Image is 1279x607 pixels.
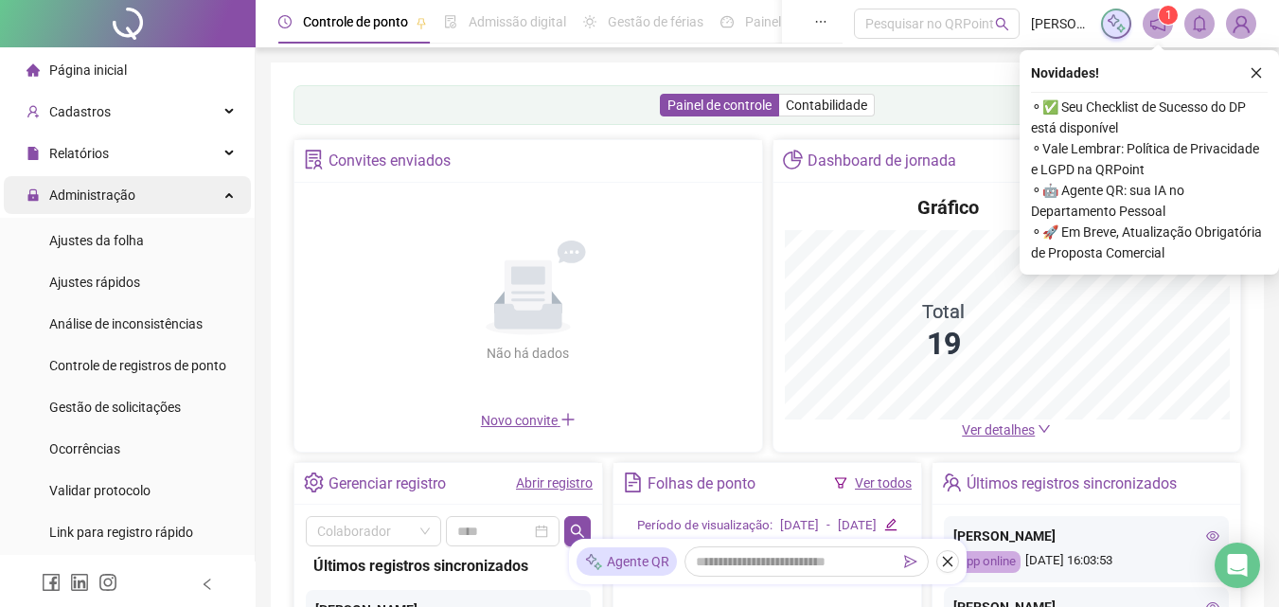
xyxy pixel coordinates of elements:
[49,275,140,290] span: Ajustes rápidos
[516,475,593,491] a: Abrir registro
[584,552,603,572] img: sparkle-icon.fc2bf0ac1784a2077858766a79e2daf3.svg
[1106,13,1127,34] img: sparkle-icon.fc2bf0ac1784a2077858766a79e2daf3.svg
[917,194,979,221] h4: Gráfico
[780,516,819,536] div: [DATE]
[855,475,912,491] a: Ver todos
[953,551,1219,573] div: [DATE] 16:03:53
[42,573,61,592] span: facebook
[49,358,226,373] span: Controle de registros de ponto
[560,412,576,427] span: plus
[953,526,1219,546] div: [PERSON_NAME]
[27,147,40,160] span: file
[953,551,1021,573] div: App online
[201,578,214,591] span: left
[838,516,877,536] div: [DATE]
[1206,529,1219,543] span: eye
[623,473,643,492] span: file-text
[1031,222,1268,263] span: ⚬ 🚀 Em Breve, Atualização Obrigatória de Proposta Comercial
[49,62,127,78] span: Página inicial
[278,15,292,28] span: clock-circle
[1191,15,1208,32] span: bell
[70,573,89,592] span: linkedin
[329,145,451,177] div: Convites enviados
[720,15,734,28] span: dashboard
[49,525,193,540] span: Link para registro rápido
[49,146,109,161] span: Relatórios
[995,17,1009,31] span: search
[49,441,120,456] span: Ocorrências
[884,518,897,530] span: edit
[814,15,827,28] span: ellipsis
[1149,15,1166,32] span: notification
[1031,62,1099,83] span: Novidades !
[49,104,111,119] span: Cadastros
[481,413,576,428] span: Novo convite
[303,14,408,29] span: Controle de ponto
[826,516,830,536] div: -
[49,233,144,248] span: Ajustes da folha
[648,468,755,500] div: Folhas de ponto
[1038,422,1051,436] span: down
[967,468,1177,500] div: Últimos registros sincronizados
[27,63,40,77] span: home
[608,14,703,29] span: Gestão de férias
[416,17,427,28] span: pushpin
[1215,543,1260,588] div: Open Intercom Messenger
[1031,13,1090,34] span: [PERSON_NAME]
[570,524,585,539] span: search
[27,105,40,118] span: user-add
[27,188,40,202] span: lock
[1227,9,1255,38] img: 85622
[941,555,954,568] span: close
[583,15,596,28] span: sun
[834,476,847,490] span: filter
[49,400,181,415] span: Gestão de solicitações
[962,422,1051,437] a: Ver detalhes down
[808,145,956,177] div: Dashboard de jornada
[441,343,615,364] div: Não há dados
[637,516,773,536] div: Período de visualização:
[313,554,583,578] div: Últimos registros sincronizados
[49,187,135,203] span: Administração
[1165,9,1172,22] span: 1
[904,555,917,568] span: send
[962,422,1035,437] span: Ver detalhes
[942,473,962,492] span: team
[1031,97,1268,138] span: ⚬ ✅ Seu Checklist de Sucesso do DP está disponível
[1031,180,1268,222] span: ⚬ 🤖 Agente QR: sua IA no Departamento Pessoal
[1250,66,1263,80] span: close
[1031,138,1268,180] span: ⚬ Vale Lembrar: Política de Privacidade e LGPD na QRPoint
[577,547,677,576] div: Agente QR
[667,98,772,113] span: Painel de controle
[783,150,803,170] span: pie-chart
[49,483,151,498] span: Validar protocolo
[304,473,324,492] span: setting
[49,316,203,331] span: Análise de inconsistências
[98,573,117,592] span: instagram
[329,468,446,500] div: Gerenciar registro
[469,14,566,29] span: Admissão digital
[304,150,324,170] span: solution
[444,15,457,28] span: file-done
[786,98,867,113] span: Contabilidade
[1159,6,1178,25] sup: 1
[745,14,819,29] span: Painel do DP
